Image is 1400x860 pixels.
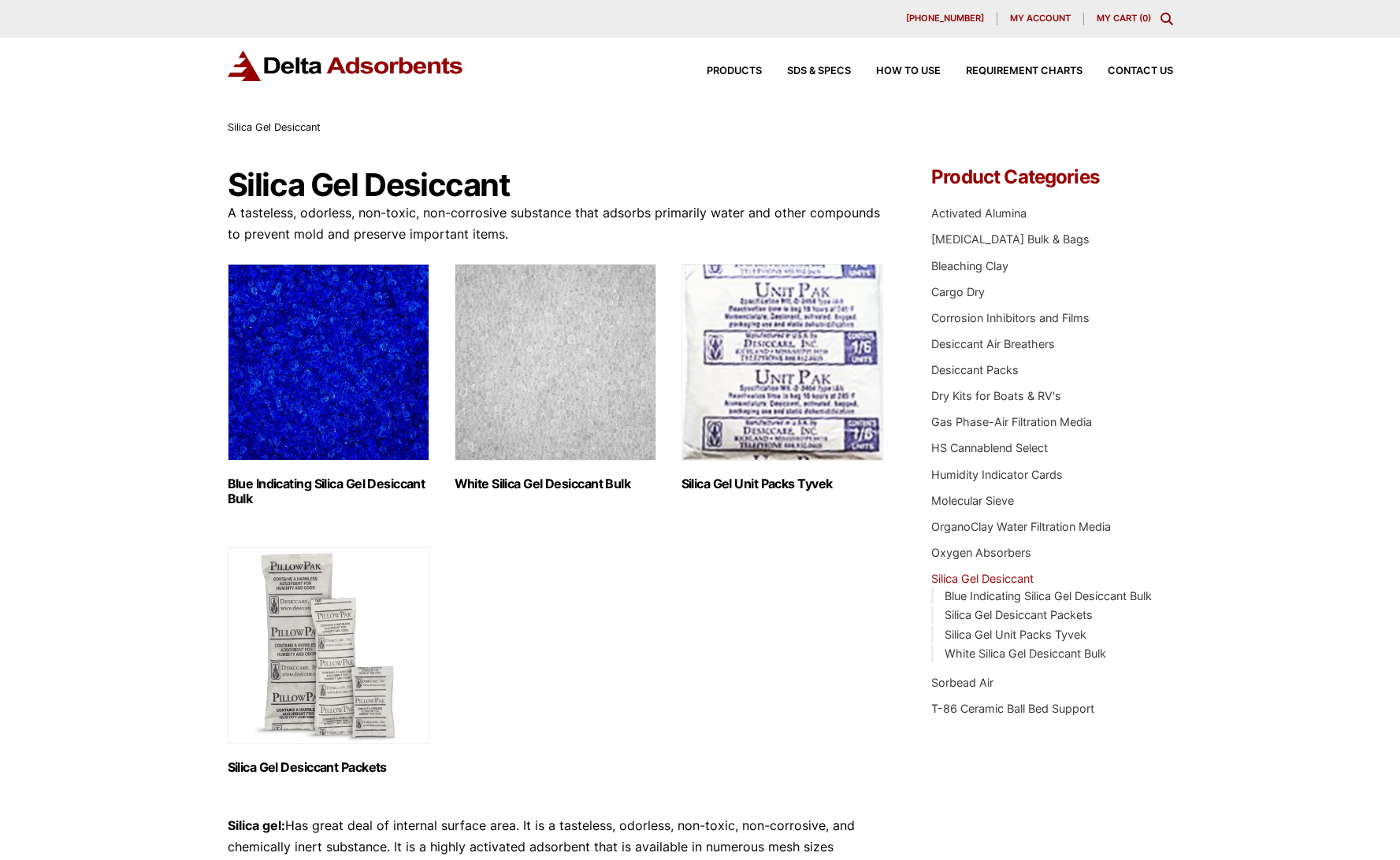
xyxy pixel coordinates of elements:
[228,817,285,833] strong: Silica gel:
[681,264,883,461] img: Silica Gel Unit Packs Tyvek
[228,760,429,775] h2: Silica Gel Desiccant Packets
[681,476,883,491] h2: Silica Gel Unit Packs Tyvek
[997,13,1084,25] a: My account
[228,476,429,506] h2: Blue Indicating Silica Gel Desiccant Bulk
[931,494,1014,507] a: Molecular Sieve
[228,50,464,81] img: Delta Adsorbents
[931,389,1061,402] a: Dry Kits for Boats & RV's
[931,168,1172,187] h4: Product Categories
[931,259,1008,272] a: Bleaching Clay
[851,66,941,76] a: How to Use
[931,546,1031,559] a: Oxygen Absorbers
[931,337,1055,350] a: Desiccant Air Breathers
[1082,66,1173,76] a: Contact Us
[1160,13,1173,25] div: Toggle Modal Content
[228,547,429,744] img: Silica Gel Desiccant Packets
[1108,66,1173,76] span: Contact Us
[966,66,1082,76] span: Requirement Charts
[941,66,1082,76] a: Requirement Charts
[787,66,851,76] span: SDS & SPECS
[931,285,985,298] a: Cargo Dry
[228,264,429,461] img: Blue Indicating Silica Gel Desiccant Bulk
[1142,13,1148,24] span: 0
[945,628,1086,641] a: Silica Gel Unit Packs Tyvek
[931,415,1092,428] a: Gas Phase-Air Filtration Media
[945,589,1152,602] a: Blue Indicating Silica Gel Desiccant Bulk
[455,264,656,461] img: White Silica Gel Desiccant Bulk
[931,363,1019,376] a: Desiccant Packs
[1010,14,1071,23] span: My account
[228,202,885,245] p: A tasteless, odorless, non-toxic, non-corrosive substance that adsorbs primarily water and other ...
[455,264,656,491] a: Visit product category White Silica Gel Desiccant Bulk
[1097,13,1151,24] a: My Cart (0)
[906,14,984,23] span: [PHONE_NUMBER]
[945,647,1106,660] a: White Silica Gel Desiccant Bulk
[876,66,941,76] span: How to Use
[228,547,429,775] a: Visit product category Silica Gel Desiccant Packets
[681,264,883,491] a: Visit product category Silica Gel Unit Packs Tyvek
[931,232,1090,246] a: [MEDICAL_DATA] Bulk & Bags
[893,13,997,25] a: [PHONE_NUMBER]
[931,311,1090,324] a: Corrosion Inhibitors and Films
[681,66,762,76] a: Products
[228,121,321,133] span: Silica Gel Desiccant
[707,66,762,76] span: Products
[931,572,1034,585] a: Silica Gel Desiccant
[945,608,1093,621] a: Silica Gel Desiccant Packets
[228,168,885,202] h1: Silica Gel Desiccant
[931,676,993,689] a: Sorbead Air
[931,441,1048,454] a: HS Cannablend Select
[931,702,1094,715] a: T-86 Ceramic Ball Bed Support
[228,264,429,506] a: Visit product category Blue Indicating Silica Gel Desiccant Bulk
[455,476,656,491] h2: White Silica Gel Desiccant Bulk
[762,66,851,76] a: SDS & SPECS
[931,206,1027,220] a: Activated Alumina
[931,468,1063,481] a: Humidity Indicator Cards
[931,520,1111,533] a: OrganoClay Water Filtration Media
